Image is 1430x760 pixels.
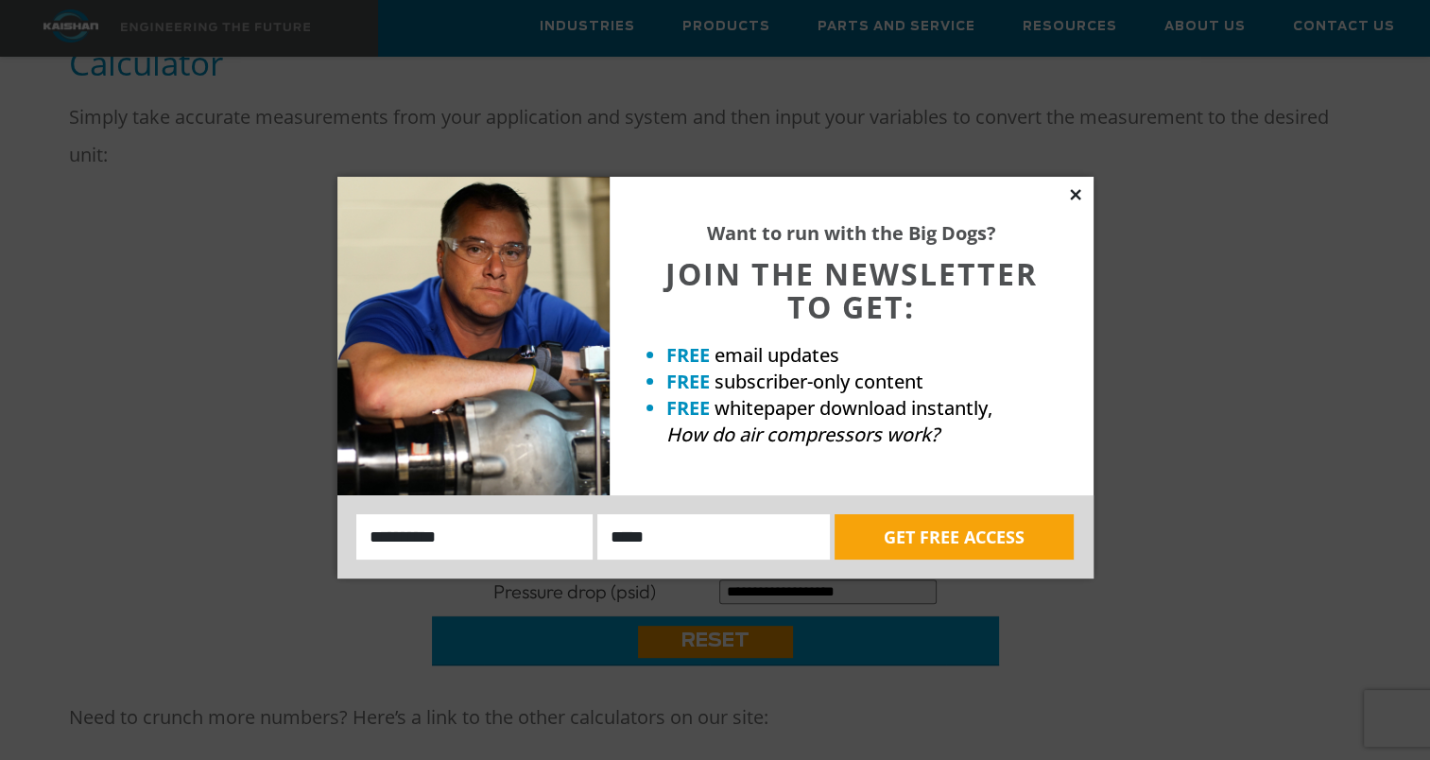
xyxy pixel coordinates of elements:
span: whitepaper download instantly, [715,395,992,421]
strong: FREE [666,369,710,394]
span: JOIN THE NEWSLETTER TO GET: [665,253,1038,327]
em: How do air compressors work? [666,422,939,447]
button: GET FREE ACCESS [835,514,1074,560]
input: Email [597,514,830,560]
button: Close [1067,186,1084,203]
input: Name: [356,514,594,560]
strong: FREE [666,395,710,421]
strong: FREE [666,342,710,368]
strong: Want to run with the Big Dogs? [707,220,996,246]
span: subscriber-only content [715,369,923,394]
span: email updates [715,342,839,368]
